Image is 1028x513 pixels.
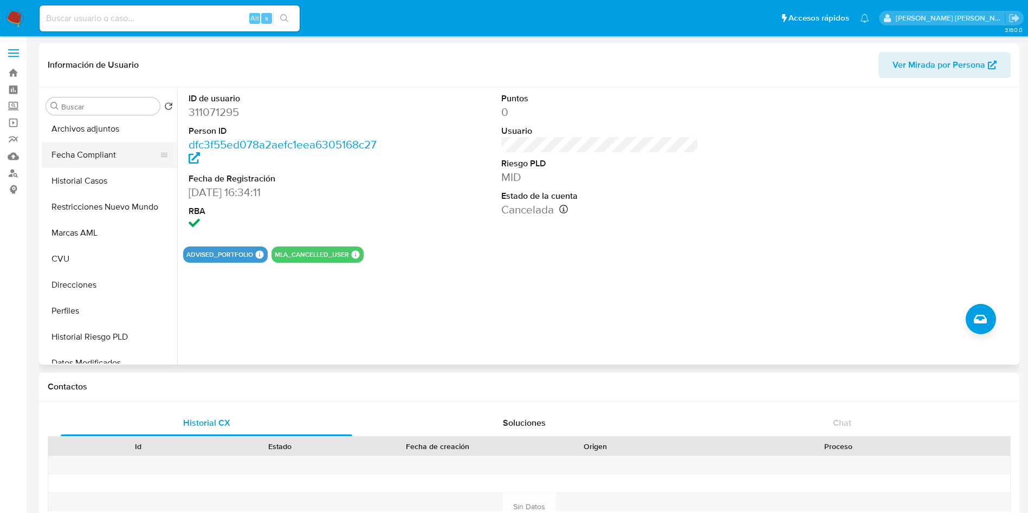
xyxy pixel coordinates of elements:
span: Alt [250,13,259,23]
dd: 311071295 [189,105,386,120]
button: Archivos adjuntos [42,116,177,142]
h1: Contactos [48,381,1011,392]
span: s [265,13,268,23]
span: Accesos rápidos [788,12,849,24]
dt: Puntos [501,93,699,105]
input: Buscar usuario o caso... [40,11,300,25]
button: CVU [42,246,177,272]
div: Estado [217,441,344,452]
button: Direcciones [42,272,177,298]
button: Restricciones Nuevo Mundo [42,194,177,220]
a: Salir [1008,12,1020,24]
dt: Usuario [501,125,699,137]
dt: Riesgo PLD [501,158,699,170]
h1: Información de Usuario [48,60,139,70]
button: Ver Mirada por Persona [878,52,1011,78]
p: sandra.helbardt@mercadolibre.com [896,13,1005,23]
div: Proceso [674,441,1003,452]
span: Soluciones [503,417,546,429]
dt: RBA [189,205,386,217]
button: Marcas AML [42,220,177,246]
dd: MID [501,170,699,185]
button: Perfiles [42,298,177,324]
div: Origen [532,441,659,452]
dd: 0 [501,105,699,120]
span: Historial CX [183,417,230,429]
button: Datos Modificados [42,350,177,376]
button: Historial Riesgo PLD [42,324,177,350]
dt: Fecha de Registración [189,173,386,185]
button: Volver al orden por defecto [164,102,173,114]
button: Historial Casos [42,168,177,194]
dt: ID de usuario [189,93,386,105]
div: Fecha de creación [359,441,517,452]
button: search-icon [273,11,295,26]
dd: Cancelada [501,202,699,217]
a: Notificaciones [860,14,869,23]
button: Fecha Compliant [42,142,169,168]
a: dfc3f55ed078a2aefc1eea6305168c27 [189,137,377,167]
input: Buscar [61,102,156,112]
span: Chat [833,417,851,429]
button: Buscar [50,102,59,111]
span: Ver Mirada por Persona [893,52,985,78]
dt: Estado de la cuenta [501,190,699,202]
div: Id [75,441,202,452]
dd: [DATE] 16:34:11 [189,185,386,200]
dt: Person ID [189,125,386,137]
